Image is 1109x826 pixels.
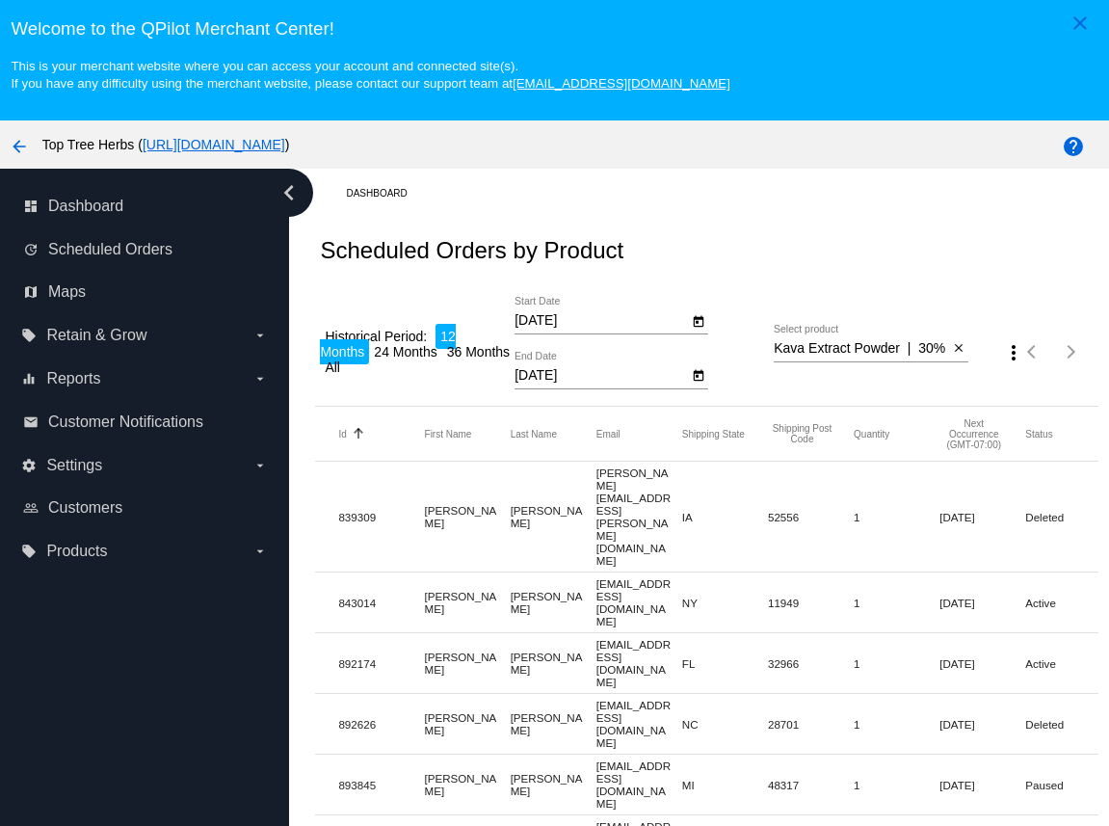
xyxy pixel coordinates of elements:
[1052,333,1091,371] button: Next page
[425,706,511,741] mat-cell: [PERSON_NAME]
[939,653,1025,675] mat-cell: [DATE]
[42,137,290,152] span: Top Tree Herbs ( )
[46,543,107,560] span: Products
[338,506,424,528] mat-cell: 839309
[425,585,511,620] mat-cell: [PERSON_NAME]
[252,328,268,343] i: arrow_drop_down
[338,428,346,440] button: Change sorting for Id
[596,633,682,693] mat-cell: [EMAIL_ADDRESS][DOMAIN_NAME]
[23,191,268,222] a: dashboard Dashboard
[515,313,688,329] input: Start Date
[682,592,768,614] mat-cell: NY
[23,500,39,516] i: people_outline
[688,364,708,385] button: Open calendar
[596,694,682,754] mat-cell: [EMAIL_ADDRESS][DOMAIN_NAME]
[338,653,424,675] mat-cell: 892174
[682,428,745,440] button: Change sorting for ShippingState
[338,774,424,796] mat-cell: 893845
[425,428,472,440] button: Change sorting for Customer.FirstName
[346,178,424,208] a: Dashboard
[854,774,939,796] mat-cell: 1
[48,198,123,215] span: Dashboard
[511,428,557,440] button: Change sorting for Customer.LastName
[682,506,768,528] mat-cell: IA
[252,458,268,473] i: arrow_drop_down
[338,713,424,735] mat-cell: 892626
[252,371,268,386] i: arrow_drop_down
[23,407,268,438] a: email Customer Notifications
[768,774,854,796] mat-cell: 48317
[46,370,100,387] span: Reports
[1014,333,1052,371] button: Previous page
[952,341,965,357] mat-icon: close
[143,137,285,152] a: [URL][DOMAIN_NAME]
[939,418,1008,450] button: Change sorting for NextOccurrenceUtc
[46,457,102,474] span: Settings
[425,646,511,680] mat-cell: [PERSON_NAME]
[682,713,768,735] mat-cell: NC
[948,338,968,359] button: Clear
[511,499,596,534] mat-cell: [PERSON_NAME]
[425,499,511,534] mat-cell: [PERSON_NAME]
[513,76,730,91] a: [EMAIL_ADDRESS][DOMAIN_NAME]
[1002,341,1025,364] mat-icon: more_vert
[21,544,37,559] i: local_offer
[939,592,1025,614] mat-cell: [DATE]
[8,135,31,158] mat-icon: arrow_back
[515,368,688,384] input: End Date
[596,462,682,572] mat-cell: [PERSON_NAME][EMAIL_ADDRESS][PERSON_NAME][DOMAIN_NAME]
[442,339,515,364] li: 36 Months
[320,237,623,264] h2: Scheduled Orders by Product
[682,774,768,796] mat-cell: MI
[854,592,939,614] mat-cell: 1
[23,277,268,307] a: map Maps
[682,653,768,675] mat-cell: FL
[768,423,836,444] button: Change sorting for ShippingPostcode
[48,413,203,431] span: Customer Notifications
[320,324,432,349] li: Historical Period:
[338,592,424,614] mat-cell: 843014
[511,767,596,802] mat-cell: [PERSON_NAME]
[23,242,39,257] i: update
[768,653,854,675] mat-cell: 32966
[1062,135,1085,158] mat-icon: help
[511,646,596,680] mat-cell: [PERSON_NAME]
[511,706,596,741] mat-cell: [PERSON_NAME]
[23,493,268,523] a: people_outline Customers
[596,755,682,814] mat-cell: [EMAIL_ADDRESS][DOMAIN_NAME]
[252,544,268,559] i: arrow_drop_down
[939,713,1025,735] mat-cell: [DATE]
[320,324,455,364] li: 12 Months
[23,234,268,265] a: update Scheduled Orders
[1069,12,1092,35] mat-icon: close
[23,284,39,300] i: map
[425,767,511,802] mat-cell: [PERSON_NAME]
[369,339,441,364] li: 24 Months
[768,713,854,735] mat-cell: 28701
[511,585,596,620] mat-cell: [PERSON_NAME]
[21,458,37,473] i: settings
[320,355,345,380] li: All
[23,414,39,430] i: email
[274,177,304,208] i: chevron_left
[854,428,889,440] button: Change sorting for Quantity
[939,506,1025,528] mat-cell: [DATE]
[854,506,939,528] mat-cell: 1
[48,499,122,517] span: Customers
[596,573,682,632] mat-cell: [EMAIL_ADDRESS][DOMAIN_NAME]
[688,310,708,331] button: Open calendar
[854,713,939,735] mat-cell: 1
[21,328,37,343] i: local_offer
[1025,428,1052,440] button: Change sorting for Status
[854,653,939,675] mat-cell: 1
[21,371,37,386] i: equalizer
[11,59,729,91] small: This is your merchant website where you can access your account and connected site(s). If you hav...
[768,592,854,614] mat-cell: 11949
[23,199,39,214] i: dashboard
[768,506,854,528] mat-cell: 52556
[48,283,86,301] span: Maps
[939,774,1025,796] mat-cell: [DATE]
[596,428,621,440] button: Change sorting for Customer.Email
[774,341,948,357] input: Select product
[46,327,146,344] span: Retain & Grow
